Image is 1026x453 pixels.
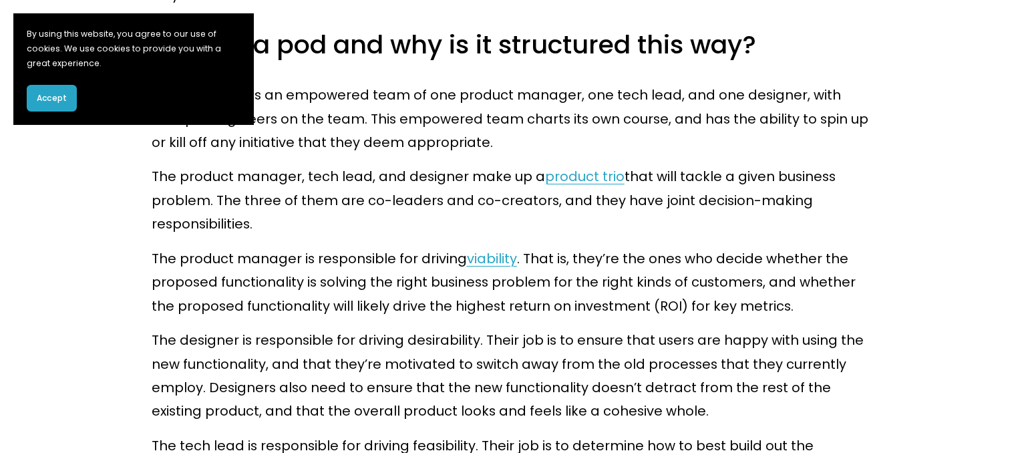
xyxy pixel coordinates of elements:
a: viability [467,249,517,268]
section: Cookie banner [13,13,254,125]
p: By using this website, you agree to our use of cookies. We use cookies to provide you with a grea... [27,27,240,71]
p: The designer is responsible for driving desirability. Their job is to ensure that users are happy... [152,329,875,424]
p: The product manager is responsible for driving . That is, they’re the ones who decide whether the... [152,247,875,318]
p: The product manager, tech lead, and designer make up a that will tackle a given business problem.... [152,165,875,236]
a: product trio [545,167,625,186]
button: Accept [27,85,77,112]
span: Accept [37,92,67,104]
p: A product pod is an empowered team of one product manager, one tech lead, and one designer, with ... [152,84,875,154]
h3: What is a pod and why is it structured this way? [152,28,875,62]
